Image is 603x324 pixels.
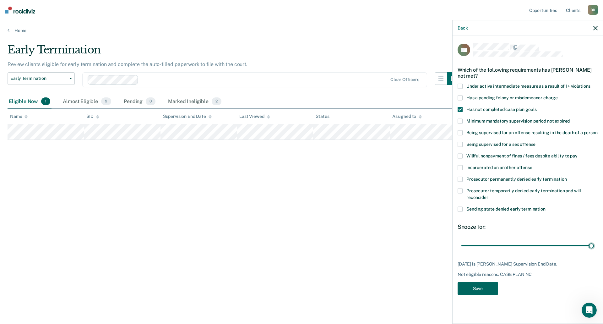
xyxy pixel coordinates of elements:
button: Save [458,282,498,295]
div: Early Termination [8,43,460,61]
span: Willful nonpayment of fines / fees despite ability to pay [466,153,578,158]
div: Assigned to [392,114,422,119]
span: Under active intermediate measure as a result of 1+ violations [466,83,590,88]
p: Hi [PERSON_NAME] 👋 [13,45,113,66]
span: Being supervised for a sex offense [466,141,535,146]
button: Back [458,25,468,30]
span: 2 [212,97,221,106]
iframe: Intercom live chat [582,303,597,318]
p: Review clients eligible for early termination and complete the auto-filled paperwork to file with... [8,61,247,67]
span: Has a pending felony or misdemeanor charge [466,95,558,100]
div: Send us a message [13,90,105,96]
div: Almost Eligible [62,95,112,109]
div: Eligible Now [8,95,52,109]
p: How can we help? [13,66,113,77]
span: Being supervised for an offense resulting in the death of a person [466,130,598,135]
div: Profile image for Krysty [85,10,98,23]
span: Early Termination [10,76,67,81]
img: logo [13,12,47,22]
div: Close [108,10,119,21]
div: B R [588,5,598,15]
a: Home [8,28,595,33]
div: Status [316,114,329,119]
div: Not eligible reasons: CASE PLAN NC [458,272,598,277]
img: Profile image for Rajan [73,10,86,23]
div: Marked Ineligible [167,95,223,109]
span: Prosecutor permanently denied early termination [466,176,567,181]
div: [DATE] is [PERSON_NAME] Supervision End Date. [458,261,598,266]
div: Pending [122,95,157,109]
div: Send us a message [6,85,119,102]
img: Recidiviz [5,7,35,14]
div: SID [86,114,99,119]
img: Profile image for Kim [62,10,74,23]
span: Home [24,212,38,216]
span: Has not completed case plan goals [466,107,536,112]
span: 0 [146,97,155,106]
span: Messages [84,212,105,216]
div: Which of the following requirements has [PERSON_NAME] not met? [458,62,598,84]
span: Sending state denied early termination [466,206,546,211]
span: 1 [41,97,50,106]
div: Last Viewed [239,114,270,119]
div: Clear officers [390,77,419,82]
button: Messages [63,196,126,221]
span: Prosecutor temporarily denied early termination and will reconsider [466,188,581,200]
div: Supervision End Date [163,114,212,119]
div: Name [10,114,28,119]
span: Minimum mandatory supervision period not expired [466,118,570,123]
span: Incarcerated on another offense [466,165,532,170]
span: 9 [101,97,111,106]
div: Snooze for: [458,223,598,230]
